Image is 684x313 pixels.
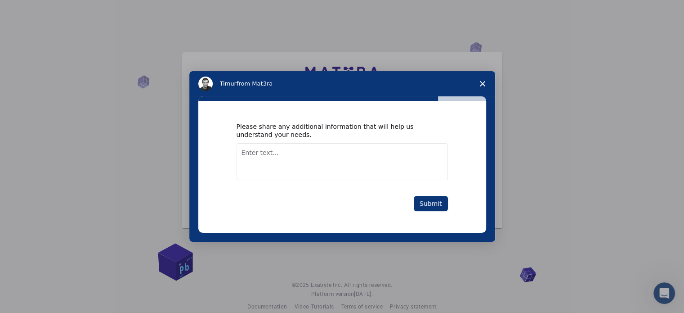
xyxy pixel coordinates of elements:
span: Close survey [470,71,495,96]
button: Submit [414,196,448,211]
span: Timur [220,80,237,87]
textarea: Enter text... [237,143,448,180]
div: Please share any additional information that will help us understand your needs. [237,122,434,139]
img: Profile image for Timur [198,77,213,91]
span: Support [18,6,50,14]
span: from Mat3ra [237,80,273,87]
